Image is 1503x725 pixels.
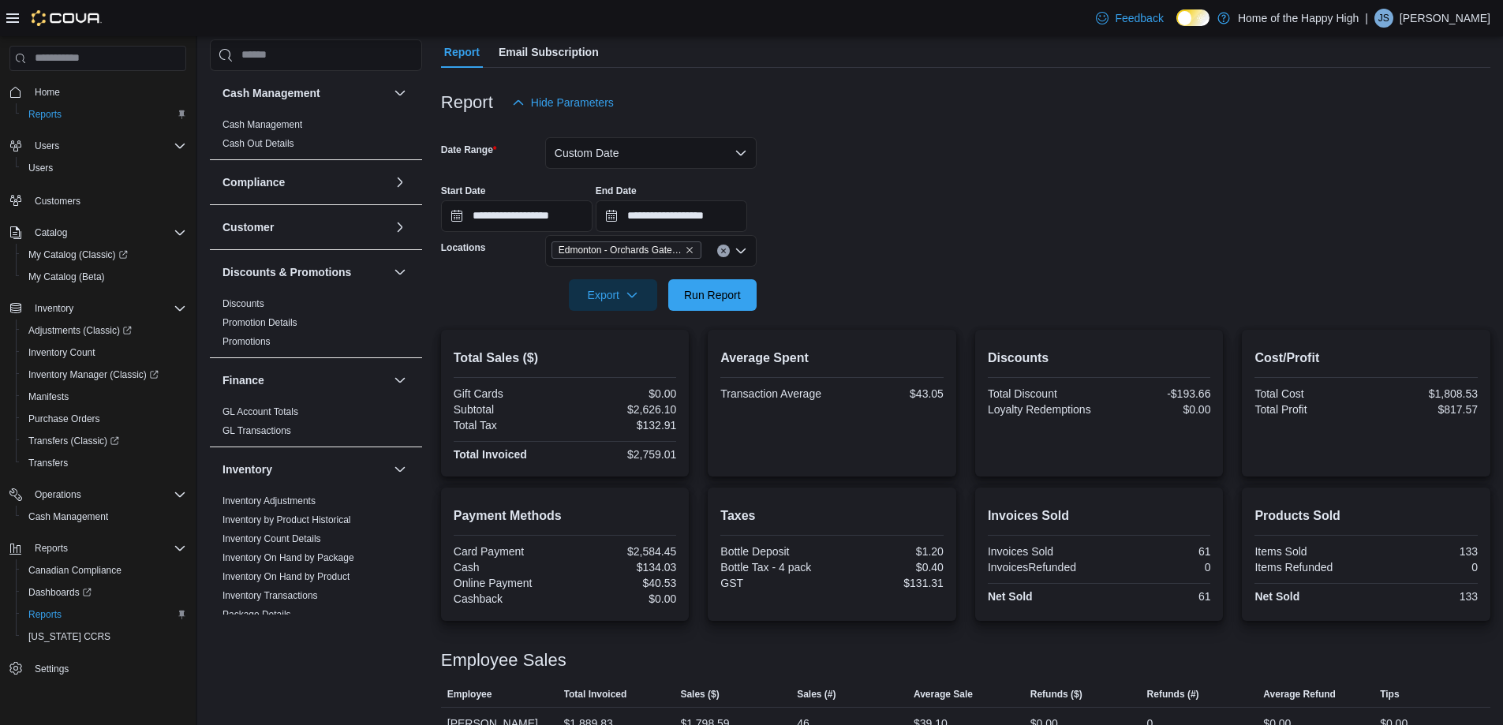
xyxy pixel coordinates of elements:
[222,219,274,235] h3: Customer
[1115,10,1163,26] span: Feedback
[22,409,107,428] a: Purchase Orders
[1365,9,1368,28] p: |
[454,419,562,432] div: Total Tax
[454,506,677,525] h2: Payment Methods
[988,506,1211,525] h2: Invoices Sold
[1238,9,1359,28] p: Home of the Happy High
[28,83,66,102] a: Home
[22,267,111,286] a: My Catalog (Beta)
[1370,561,1478,574] div: 0
[22,387,186,406] span: Manifests
[836,561,944,574] div: $0.40
[222,608,291,621] span: Package Details
[222,335,271,348] span: Promotions
[1254,506,1478,525] h2: Products Sold
[222,462,387,477] button: Inventory
[1374,9,1393,28] div: Jesse Singh
[35,140,59,152] span: Users
[28,346,95,359] span: Inventory Count
[16,244,193,266] a: My Catalog (Classic)
[35,195,80,207] span: Customers
[568,419,676,432] div: $132.91
[914,688,973,701] span: Average Sale
[545,137,757,169] button: Custom Date
[836,545,944,558] div: $1.20
[16,626,193,648] button: [US_STATE] CCRS
[9,74,186,719] nav: Complex example
[988,387,1096,400] div: Total Discount
[1254,349,1478,368] h2: Cost/Profit
[222,264,387,280] button: Discounts & Promotions
[16,364,193,386] a: Inventory Manager (Classic)
[222,137,294,150] span: Cash Out Details
[3,657,193,680] button: Settings
[28,223,73,242] button: Catalog
[28,660,75,678] a: Settings
[441,241,486,254] label: Locations
[222,264,351,280] h3: Discounts & Promotions
[441,185,486,197] label: Start Date
[551,241,701,259] span: Edmonton - Orchards Gate - Fire & Flower
[222,590,318,601] a: Inventory Transactions
[568,545,676,558] div: $2,584.45
[1254,403,1363,416] div: Total Profit
[222,316,297,329] span: Promotion Details
[28,608,62,621] span: Reports
[22,387,75,406] a: Manifests
[1378,9,1389,28] span: JS
[499,36,599,68] span: Email Subscription
[3,135,193,157] button: Users
[836,387,944,400] div: $43.05
[22,159,186,178] span: Users
[578,279,648,311] span: Export
[28,659,186,678] span: Settings
[222,118,302,131] span: Cash Management
[35,542,68,555] span: Reports
[22,159,59,178] a: Users
[1380,688,1399,701] span: Tips
[28,162,53,174] span: Users
[454,387,562,400] div: Gift Cards
[559,242,682,258] span: Edmonton - Orchards Gate - Fire & Flower
[685,245,694,255] button: Remove Edmonton - Orchards Gate - Fire & Flower from selection in this group
[22,454,74,473] a: Transfers
[222,533,321,544] a: Inventory Count Details
[35,302,73,315] span: Inventory
[28,190,186,210] span: Customers
[222,174,387,190] button: Compliance
[35,663,69,675] span: Settings
[568,387,676,400] div: $0.00
[1176,26,1177,27] span: Dark Mode
[988,590,1033,603] strong: Net Sold
[210,294,422,357] div: Discounts & Promotions
[22,605,68,624] a: Reports
[1102,590,1210,603] div: 61
[210,402,422,447] div: Finance
[222,589,318,602] span: Inventory Transactions
[22,245,134,264] a: My Catalog (Classic)
[22,343,102,362] a: Inventory Count
[735,245,747,257] button: Open list of options
[28,108,62,121] span: Reports
[3,537,193,559] button: Reports
[596,200,747,232] input: Press the down key to open a popover containing a calendar.
[22,627,117,646] a: [US_STATE] CCRS
[1090,2,1169,34] a: Feedback
[720,387,828,400] div: Transaction Average
[222,424,291,437] span: GL Transactions
[988,561,1096,574] div: InvoicesRefunded
[28,324,132,337] span: Adjustments (Classic)
[32,10,102,26] img: Cova
[222,495,316,506] a: Inventory Adjustments
[3,222,193,244] button: Catalog
[22,432,186,450] span: Transfers (Classic)
[22,583,186,602] span: Dashboards
[720,577,828,589] div: GST
[28,539,186,558] span: Reports
[988,349,1211,368] h2: Discounts
[454,545,562,558] div: Card Payment
[16,157,193,179] button: Users
[441,144,497,156] label: Date Range
[222,609,291,620] a: Package Details
[22,105,68,124] a: Reports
